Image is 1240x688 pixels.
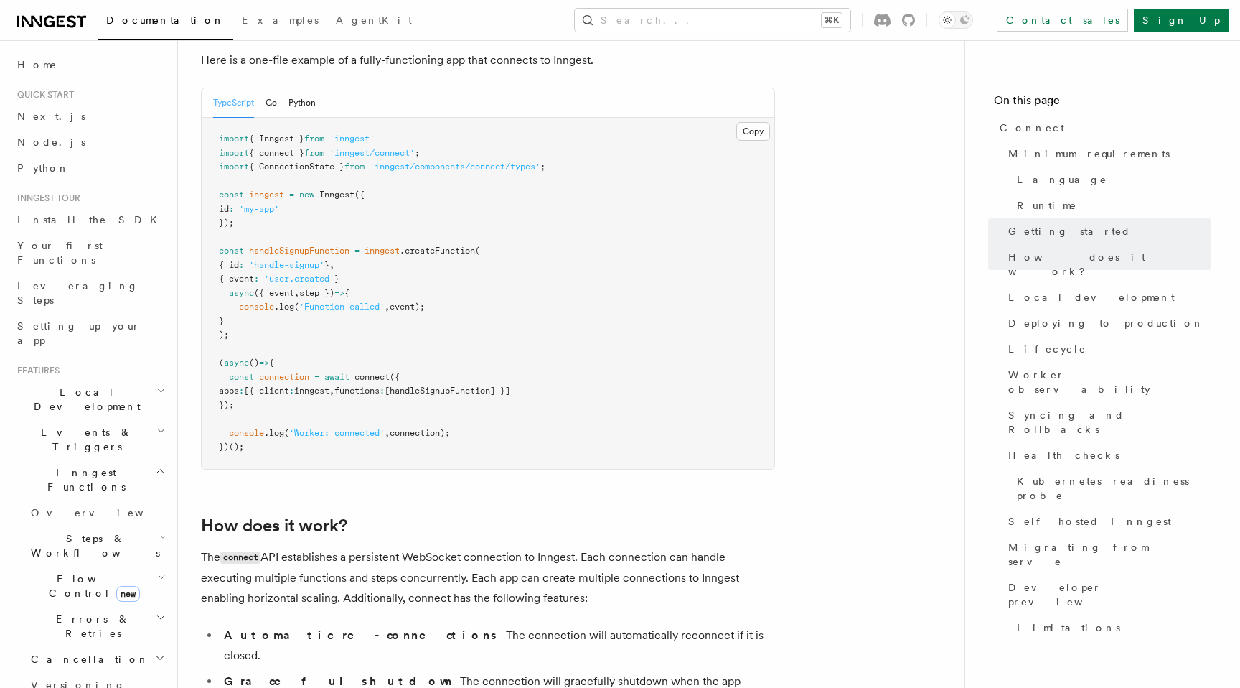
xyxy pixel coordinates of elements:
button: TypeScript [213,88,254,118]
span: from [304,148,324,158]
span: handleSignupFunction [249,246,349,256]
span: Worker observability [1008,368,1211,396]
span: Features [11,365,60,376]
span: Node.js [17,136,85,148]
span: { [269,358,274,368]
p: Here is a one-file example of a fully-functioning app that connects to Inngest. [201,50,775,70]
span: console [229,428,264,438]
span: Self hosted Inngest [1008,514,1171,529]
a: Language [1011,167,1211,192]
a: Health checks [1002,442,1211,468]
span: Python [17,162,70,174]
span: .log [264,428,284,438]
span: ( [294,302,299,312]
span: , [329,260,334,270]
span: : [229,204,234,214]
button: Copy [736,122,770,141]
span: { connect } [249,148,304,158]
span: Cancellation [25,652,149,666]
span: ({ event [254,288,294,298]
span: Deploying to production [1008,316,1204,330]
span: Runtime [1017,198,1077,213]
a: Contact sales [997,9,1128,32]
span: Quick start [11,89,74,101]
button: Steps & Workflows [25,526,169,566]
span: from [344,162,365,172]
a: Install the SDK [11,207,169,233]
span: connect [354,372,390,382]
span: } [219,316,224,326]
a: Getting started [1002,218,1211,244]
button: Local Development [11,379,169,419]
span: => [259,358,269,368]
a: Leveraging Steps [11,273,169,313]
a: Runtime [1011,192,1211,218]
span: apps [219,386,239,396]
span: Minimum requirements [1008,147,1170,161]
a: Setting up your app [11,313,169,353]
span: Examples [242,14,319,26]
span: How does it work? [1008,250,1211,279]
span: Inngest Functions [11,465,155,494]
span: const [219,190,244,200]
span: Your first Functions [17,240,103,266]
button: Python [288,88,316,118]
span: { Inngest } [249,134,304,144]
button: Go [266,88,277,118]
span: async [229,288,254,298]
button: Flow Controlnew [25,566,169,606]
a: Syncing and Rollbacks [1002,402,1211,442]
span: step }) [299,288,334,298]
span: Home [17,57,57,72]
span: Getting started [1008,224,1131,238]
a: Home [11,52,169,78]
span: Leveraging Steps [17,280,138,306]
span: .createFunction [400,246,475,256]
span: Health checks [1008,448,1119,462]
span: connection); [390,428,450,438]
span: => [334,288,344,298]
span: Kubernetes readiness probe [1017,474,1211,503]
span: Install the SDK [17,214,166,226]
span: : [254,274,259,284]
span: 'inngest/components/connect/types' [370,162,540,172]
span: new [299,190,314,200]
span: ({ [390,372,400,382]
span: Local Development [11,385,156,414]
span: = [314,372,319,382]
strong: Graceful shutdown [224,674,453,688]
span: Overview [31,507,179,519]
span: Setting up your app [17,320,141,346]
span: }); [219,218,234,228]
span: ; [540,162,545,172]
span: Documentation [106,14,225,26]
span: inngest [294,386,329,396]
span: } [324,260,329,270]
span: AgentKit [336,14,412,26]
p: The API establishes a persistent WebSocket connection to Inngest. Each connection can handle exec... [201,547,775,608]
span: () [249,358,259,368]
button: Events & Triggers [11,419,169,460]
a: Lifecycle [1002,336,1211,362]
button: Search...⌘K [575,9,850,32]
a: Self hosted Inngest [1002,508,1211,534]
span: ( [475,246,480,256]
kbd: ⌘K [822,13,842,27]
a: Sign Up [1134,9,1229,32]
span: Local development [1008,290,1175,305]
span: new [116,586,140,602]
a: Next.js [11,103,169,129]
a: Overview [25,500,169,526]
span: Connect [1000,121,1064,135]
span: 'Worker: connected' [289,428,385,438]
h4: On this page [994,92,1211,115]
a: Examples [233,4,327,39]
a: Local development [1002,284,1211,310]
span: Migrating from serve [1008,540,1211,569]
span: inngest [249,190,284,200]
a: How does it work? [1002,244,1211,284]
span: import [219,148,249,158]
span: })(); [219,442,244,452]
span: Next.js [17,111,85,122]
a: Connect [994,115,1211,141]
